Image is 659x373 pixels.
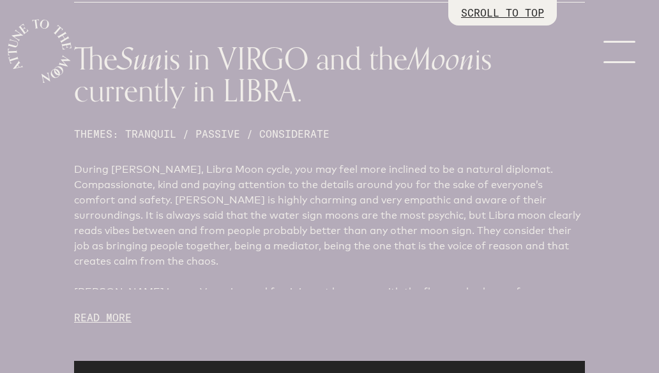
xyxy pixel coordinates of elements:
p: During [PERSON_NAME], Libra Moon cycle, you may feel more inclined to be a natural diplomat. Comp... [74,162,585,269]
span: Sun [117,34,163,85]
span: Moon [407,34,474,85]
p: SCROLL TO TOP [461,5,544,20]
p: READ MORE [74,310,585,325]
h1: The is in VIRGO and the is currently in LIBRA. [74,43,585,106]
p: [PERSON_NAME] is very Venusian and feminine, at harmony with the flowers, herbs, perfumes. Wantin... [74,284,585,346]
div: THEMES: TRANQUIL / PASSIVE / CONSIDERATE [74,126,585,142]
